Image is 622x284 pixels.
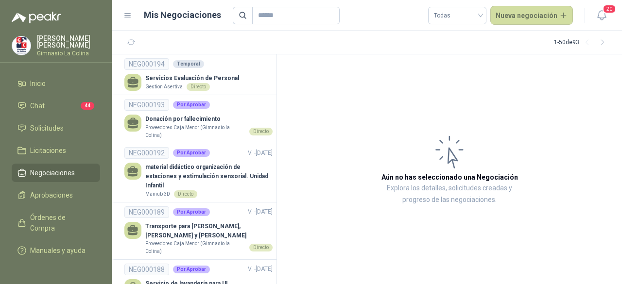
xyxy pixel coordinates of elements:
[145,124,245,139] p: Proveedores Caja Menor (Gimnasio la Colina)
[124,58,169,70] div: NEG000194
[593,7,610,24] button: 20
[173,266,210,273] div: Por Aprobar
[145,240,245,255] p: Proveedores Caja Menor (Gimnasio la Colina)
[12,119,100,137] a: Solicitudes
[12,12,61,23] img: Logo peakr
[248,208,273,215] span: V. - [DATE]
[30,145,66,156] span: Licitaciones
[490,6,573,25] button: Nueva negociación
[554,35,610,50] div: 1 - 50 de 93
[145,190,170,198] p: Mamub 3D
[124,206,169,218] div: NEG000189
[187,83,210,91] div: Directo
[124,206,273,255] a: NEG000189Por AprobarV. -[DATE] Transporte para [PERSON_NAME], [PERSON_NAME] y [PERSON_NAME]Provee...
[145,74,239,83] p: Servicios Evaluación de Personal
[145,115,273,124] p: Donación por fallecimiento
[30,78,46,89] span: Inicio
[12,186,100,204] a: Aprobaciones
[174,190,197,198] div: Directo
[173,101,210,109] div: Por Aprobar
[248,266,273,272] span: V. - [DATE]
[124,264,169,275] div: NEG000188
[30,212,91,234] span: Órdenes de Compra
[124,147,169,159] div: NEG000192
[12,74,100,93] a: Inicio
[145,83,183,91] p: Gestion Asertiva
[81,102,94,110] span: 44
[30,167,75,178] span: Negociaciones
[173,208,210,216] div: Por Aprobar
[12,97,100,115] a: Chat44
[603,4,616,14] span: 20
[173,149,210,157] div: Por Aprobar
[30,123,64,134] span: Solicitudes
[173,60,204,68] div: Temporal
[145,163,273,190] p: material didáctico organización de estaciones y estimulación sensorial. Unidad Infantil
[124,147,273,198] a: NEG000192Por AprobarV. -[DATE] material didáctico organización de estaciones y estimulación senso...
[144,8,221,22] h1: Mis Negociaciones
[12,164,100,182] a: Negociaciones
[37,35,100,49] p: [PERSON_NAME] [PERSON_NAME]
[30,245,86,256] span: Manuales y ayuda
[381,172,518,183] h3: Aún no has seleccionado una Negociación
[249,128,273,135] div: Directo
[30,100,45,111] span: Chat
[30,190,73,200] span: Aprobaciones
[248,150,273,156] span: V. - [DATE]
[12,208,100,237] a: Órdenes de Compra
[12,241,100,260] a: Manuales y ayuda
[145,222,273,240] p: Transporte para [PERSON_NAME], [PERSON_NAME] y [PERSON_NAME]
[37,50,100,56] p: Gimnasio La Colina
[124,58,273,91] a: NEG000194TemporalServicios Evaluación de PersonalGestion AsertivaDirecto
[249,244,273,251] div: Directo
[12,141,100,160] a: Licitaciones
[124,99,169,111] div: NEG000193
[124,99,273,139] a: NEG000193Por AprobarDonación por fallecimientoProveedores Caja Menor (Gimnasio la Colina)Directo
[12,36,31,55] img: Company Logo
[374,183,525,206] p: Explora los detalles, solicitudes creadas y progreso de las negociaciones.
[434,8,481,23] span: Todas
